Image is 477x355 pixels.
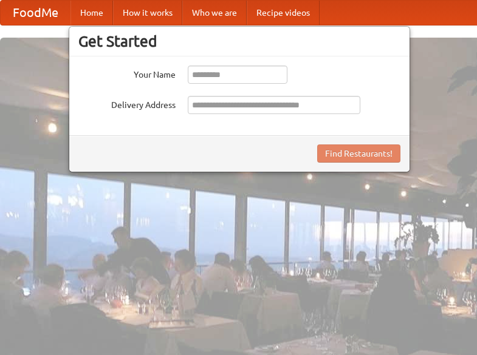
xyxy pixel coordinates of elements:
[182,1,247,25] a: Who we are
[70,1,113,25] a: Home
[113,1,182,25] a: How it works
[78,32,400,50] h3: Get Started
[78,66,176,81] label: Your Name
[1,1,70,25] a: FoodMe
[317,144,400,163] button: Find Restaurants!
[247,1,320,25] a: Recipe videos
[78,96,176,111] label: Delivery Address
